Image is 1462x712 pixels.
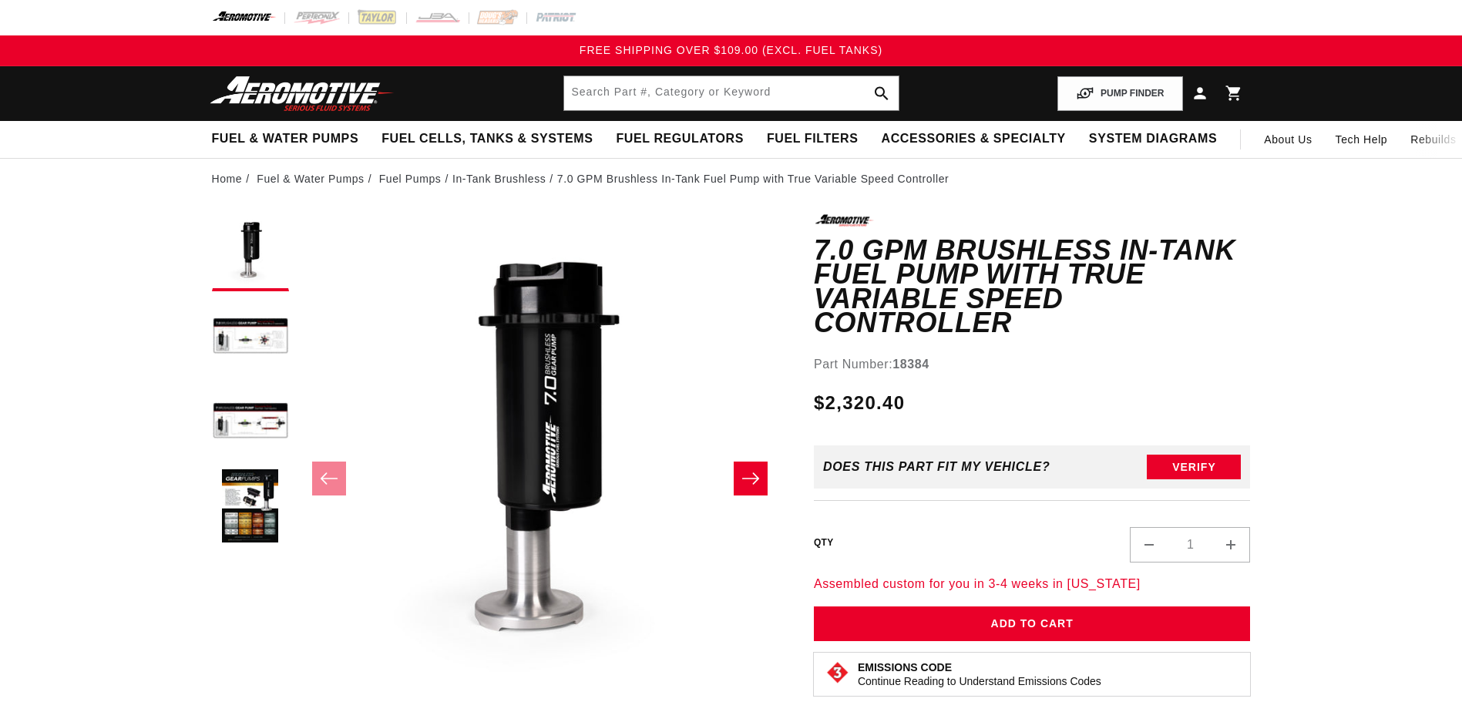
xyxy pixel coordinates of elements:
button: Load image 4 in gallery view [212,469,289,546]
span: Fuel & Water Pumps [212,131,359,147]
button: PUMP FINDER [1057,76,1182,111]
summary: Fuel Regulators [604,121,755,157]
span: System Diagrams [1089,131,1217,147]
summary: Tech Help [1324,121,1400,158]
a: About Us [1252,121,1323,158]
p: Continue Reading to Understand Emissions Codes [858,674,1101,688]
label: QTY [814,536,834,549]
button: Emissions CodeContinue Reading to Understand Emissions Codes [858,660,1101,688]
div: Does This part fit My vehicle? [823,460,1050,474]
span: Accessories & Specialty [882,131,1066,147]
span: Fuel Filters [767,131,859,147]
button: search button [865,76,899,110]
span: $2,320.40 [814,389,905,417]
summary: Fuel Cells, Tanks & Systems [370,121,604,157]
div: Part Number: [814,354,1251,374]
img: Emissions code [825,660,850,685]
span: Fuel Regulators [616,131,743,147]
button: Slide left [312,462,346,495]
a: Fuel & Water Pumps [257,170,364,187]
span: Rebuilds [1410,131,1456,148]
h1: 7.0 GPM Brushless In-Tank Fuel Pump with True Variable Speed Controller [814,238,1251,335]
input: Search by Part Number, Category or Keyword [564,76,899,110]
summary: Fuel & Water Pumps [200,121,371,157]
button: Load image 3 in gallery view [212,384,289,461]
a: Fuel Pumps [379,170,442,187]
a: Home [212,170,243,187]
button: Load image 1 in gallery view [212,214,289,291]
li: 7.0 GPM Brushless In-Tank Fuel Pump with True Variable Speed Controller [557,170,949,187]
strong: Emissions Code [858,661,952,673]
button: Verify [1147,455,1241,479]
span: Tech Help [1336,131,1388,148]
strong: 18384 [892,358,929,371]
span: Fuel Cells, Tanks & Systems [381,131,593,147]
button: Slide right [734,462,768,495]
button: Load image 2 in gallery view [212,299,289,376]
nav: breadcrumbs [212,170,1251,187]
li: In-Tank Brushless [452,170,557,187]
span: FREE SHIPPING OVER $109.00 (EXCL. FUEL TANKS) [580,44,882,56]
button: Add to Cart [814,606,1251,641]
summary: Accessories & Specialty [870,121,1077,157]
summary: Fuel Filters [755,121,870,157]
p: Assembled custom for you in 3-4 weeks in [US_STATE] [814,574,1251,594]
img: Aeromotive [206,76,398,112]
summary: System Diagrams [1077,121,1228,157]
span: About Us [1264,133,1312,146]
